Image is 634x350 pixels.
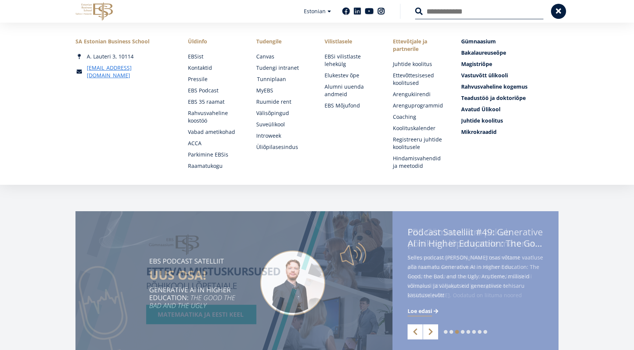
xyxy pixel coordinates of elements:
a: Coaching [393,113,446,121]
a: EBS Mõjufond [325,102,378,109]
span: Selles podcast [PERSON_NAME] osas võtame vaatluse alla raamatu Generative AI in Higher Education:... [408,253,543,312]
a: Arenguprogrammid [393,102,446,109]
a: Next [423,324,438,339]
span: Avatud Ülikool [461,106,500,113]
span: Vastuvõtt ülikooli [461,72,508,79]
span: Loe edasi [408,307,432,315]
a: Hindamisvahendid ja meetodid [393,155,446,170]
a: Youtube [365,8,374,15]
a: Avatud Ülikool [461,106,559,113]
a: Facebook [342,8,350,15]
a: Introweek [256,132,309,140]
a: Canvas [256,53,309,60]
span: Mikrokraadid [461,128,497,135]
a: Pressile [188,75,241,83]
a: Teadustöö ja doktoriõpe [461,94,559,102]
a: 7 [478,330,482,334]
span: Teadustöö ja doktoriõpe [461,94,526,101]
a: Juhtide koolitus [393,60,446,68]
span: Ettevõtjale ja partnerile [393,38,446,53]
a: EBS 35 raamat [188,98,241,106]
a: 2 [449,330,453,334]
a: Magistriõpe [461,60,559,68]
a: 6 [472,330,476,334]
span: Juhtide koolitus [461,117,503,124]
a: EBSist [188,53,241,60]
span: Podcast Satelliit #49: Generative [408,226,543,251]
span: Vilistlasele [325,38,378,45]
a: 5 [466,330,470,334]
a: Ruumide rent [256,98,309,106]
a: Juhtide koolitus [461,117,559,124]
a: 1 [444,330,448,334]
a: ACCA [188,140,241,147]
a: Gümnaasium [461,38,559,45]
a: Kontaktid [188,64,241,72]
a: Suveülikool [256,121,309,128]
a: Alumni uuenda andmeid [325,83,378,98]
span: Üldinfo [188,38,241,45]
a: Previous [408,324,423,339]
a: 3 [455,330,459,334]
a: [EMAIL_ADDRESS][DOMAIN_NAME] [87,64,173,79]
a: Tunniplaan [257,75,310,83]
a: Vabad ametikohad [188,128,241,136]
div: A. Lauteri 3, 10114 [75,53,173,60]
div: SA Estonian Business School [75,38,173,45]
span: AI in Higher Education: The Good, the Bad, and the Ugly [408,238,543,249]
span: Bakalaureuseõpe [461,49,506,56]
a: EBSi vilistlaste lehekülg [325,53,378,68]
a: Bakalaureuseõpe [461,49,559,57]
a: 4 [461,330,465,334]
a: Elukestev õpe [325,72,378,79]
span: Magistriõpe [461,60,492,68]
a: Mikrokraadid [461,128,559,136]
a: 8 [483,330,487,334]
a: Parkimine EBSis [188,151,241,158]
a: Tudengi intranet [256,64,309,72]
a: Rahvusvaheline koostöö [188,109,241,124]
a: Raamatukogu [188,162,241,170]
a: Instagram [377,8,385,15]
a: Tudengile [256,38,309,45]
span: Gümnaasium [461,38,496,45]
a: Registreeru juhtide koolitusele [393,136,446,151]
a: Koolituskalender [393,124,446,132]
a: Arengukiirendi [393,91,446,98]
a: Ettevõttesisesed koolitused [393,72,446,87]
a: Loe edasi [408,307,440,315]
a: Rahvusvaheline kogemus [461,83,559,91]
a: Välisõpingud [256,109,309,117]
a: Linkedin [354,8,361,15]
a: MyEBS [256,87,309,94]
a: Üliõpilasesindus [256,143,309,151]
a: EBS Podcast [188,87,241,94]
span: Rahvusvaheline kogemus [461,83,528,90]
a: Vastuvõtt ülikooli [461,72,559,79]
